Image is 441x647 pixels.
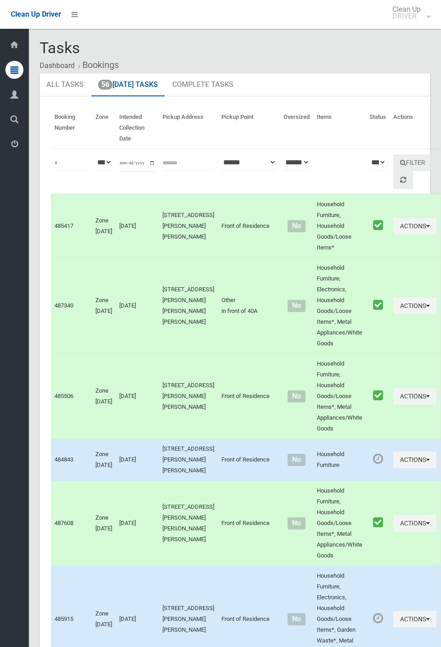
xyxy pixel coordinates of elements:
[51,481,92,566] td: 487608
[373,612,383,624] i: Booking awaiting collection. Mark as collected or report issues to complete task.
[288,300,305,312] span: No
[98,80,112,90] span: 56
[283,222,310,230] h4: Normal sized
[218,107,280,149] th: Pickup Point
[116,354,159,439] td: [DATE]
[91,73,165,97] a: 56[DATE] Tasks
[11,8,61,21] a: Clean Up Driver
[51,439,92,481] td: 484843
[313,354,366,439] td: Household Furniture, Household Goods/Loose Items*, Metal Appliances/White Goods
[218,194,280,258] td: Front of Residence
[159,194,218,258] td: [STREET_ADDRESS][PERSON_NAME][PERSON_NAME]
[11,10,61,18] span: Clean Up Driver
[283,456,310,464] h4: Normal sized
[288,613,305,625] span: No
[40,73,90,97] a: All Tasks
[218,439,280,481] td: Front of Residence
[92,354,116,439] td: Zone [DATE]
[373,516,383,528] i: Booking marked as collected.
[393,298,436,314] button: Actions
[373,299,383,311] i: Booking marked as collected.
[393,452,436,468] button: Actions
[92,194,116,258] td: Zone [DATE]
[283,393,310,400] h4: Normal sized
[313,107,366,149] th: Items
[373,389,383,401] i: Booking marked as collected.
[92,107,116,149] th: Zone
[313,258,366,354] td: Household Furniture, Electronics, Household Goods/Loose Items*, Metal Appliances/White Goods
[218,354,280,439] td: Front of Residence
[76,57,119,73] li: Bookings
[393,154,432,171] button: Filter
[159,481,218,566] td: [STREET_ADDRESS][PERSON_NAME][PERSON_NAME][PERSON_NAME]
[116,258,159,354] td: [DATE]
[218,481,280,566] td: Front of Residence
[159,107,218,149] th: Pickup Address
[159,439,218,481] td: [STREET_ADDRESS][PERSON_NAME][PERSON_NAME]
[280,107,313,149] th: Oversized
[283,615,310,623] h4: Normal sized
[366,107,390,149] th: Status
[393,388,436,405] button: Actions
[392,13,421,19] small: DRIVER
[288,454,305,466] span: No
[166,73,240,97] a: Complete Tasks
[159,354,218,439] td: [STREET_ADDRESS][PERSON_NAME][PERSON_NAME]
[218,258,280,354] td: Other in front of 40A
[288,220,305,232] span: No
[51,258,92,354] td: 487340
[40,61,75,70] a: Dashboard
[288,517,305,529] span: No
[388,6,430,19] span: Clean Up
[92,258,116,354] td: Zone [DATE]
[51,107,92,149] th: Booking Number
[92,481,116,566] td: Zone [DATE]
[116,481,159,566] td: [DATE]
[313,481,366,566] td: Household Furniture, Household Goods/Loose Items*, Metal Appliances/White Goods
[313,439,366,481] td: Household Furniture
[116,194,159,258] td: [DATE]
[288,390,305,403] span: No
[116,107,159,149] th: Intended Collection Date
[92,439,116,481] td: Zone [DATE]
[51,354,92,439] td: 485506
[40,39,80,57] span: Tasks
[51,194,92,258] td: 485417
[393,218,436,235] button: Actions
[159,258,218,354] td: [STREET_ADDRESS][PERSON_NAME][PERSON_NAME][PERSON_NAME]
[116,439,159,481] td: [DATE]
[390,107,441,149] th: Actions
[373,453,383,465] i: Booking awaiting collection. Mark as collected or report issues to complete task.
[393,515,436,532] button: Actions
[393,611,436,628] button: Actions
[373,219,383,231] i: Booking marked as collected.
[283,520,310,527] h4: Normal sized
[283,302,310,310] h4: Normal sized
[313,194,366,258] td: Household Furniture, Household Goods/Loose Items*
